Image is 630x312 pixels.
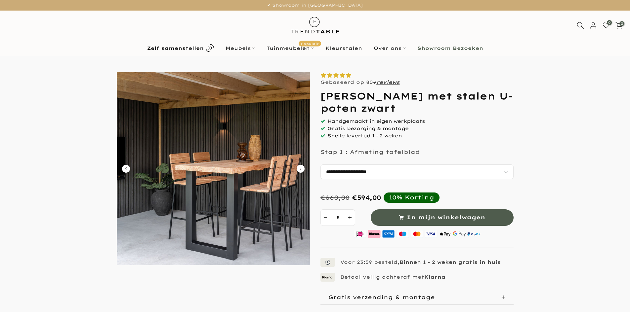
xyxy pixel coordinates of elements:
button: increment [345,209,355,226]
img: Douglas bartafel met stalen U-poten zwart [195,268,232,305]
img: Douglas bartafel met stalen U-poten zwart gepoedercoat [273,268,310,305]
a: Kleurstalen [319,44,368,52]
img: Douglas bartafel met stalen U-poten zwart [156,268,193,305]
b: Showroom Bezoeken [417,46,483,51]
a: TuinmeubelenPopulair [261,44,319,52]
h1: [PERSON_NAME] met stalen U-poten zwart [320,90,514,114]
strong: Binnen 1 - 2 weken gratis in huis [399,259,501,265]
b: Zelf samenstellen [147,46,204,51]
img: Douglas bartafel met stalen U-poten zwart [234,268,271,305]
a: Zelf samenstellen [141,42,220,54]
a: Meubels [220,44,261,52]
p: Gebaseerd op 80 [320,79,400,85]
p: Gratis verzending & montage [328,294,435,300]
span: Handgemaakt in eigen werkplaats [327,118,425,124]
a: Showroom Bezoeken [411,44,489,52]
button: Carousel Back Arrow [122,165,130,173]
img: trend-table [286,11,344,40]
button: decrement [320,209,330,226]
span: Gratis bezorging & montage [327,125,408,131]
p: Betaal veilig achteraf met [340,274,445,280]
a: 0 [603,22,610,29]
span: Populair [299,41,321,46]
p: ✔ Showroom in [GEOGRAPHIC_DATA] [8,2,622,9]
span: 0 [619,21,624,26]
div: €660,00 [320,194,350,201]
input: Quantity [330,209,345,226]
img: Douglas bartafel met stalen U-poten zwart [117,268,154,305]
div: 10% Korting [389,194,434,201]
span: 0 [607,20,612,25]
button: Carousel Next Arrow [297,165,305,173]
a: 0 [615,22,622,29]
strong: + [373,79,376,85]
span: Snelle levertijd 1 - 2 weken [327,133,402,139]
button: In mijn winkelwagen [371,209,514,226]
p: Voor 23:59 besteld, [340,259,501,265]
select: autocomplete="off" [320,164,514,179]
div: €594,00 [352,194,381,201]
span: In mijn winkelwagen [407,213,485,222]
img: Douglas bartafel met stalen U-poten zwart [117,72,310,265]
a: Over ons [368,44,411,52]
a: reviews [376,79,400,85]
p: Stap 1 : Afmeting tafelblad [320,149,420,155]
strong: Klarna [424,274,445,280]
